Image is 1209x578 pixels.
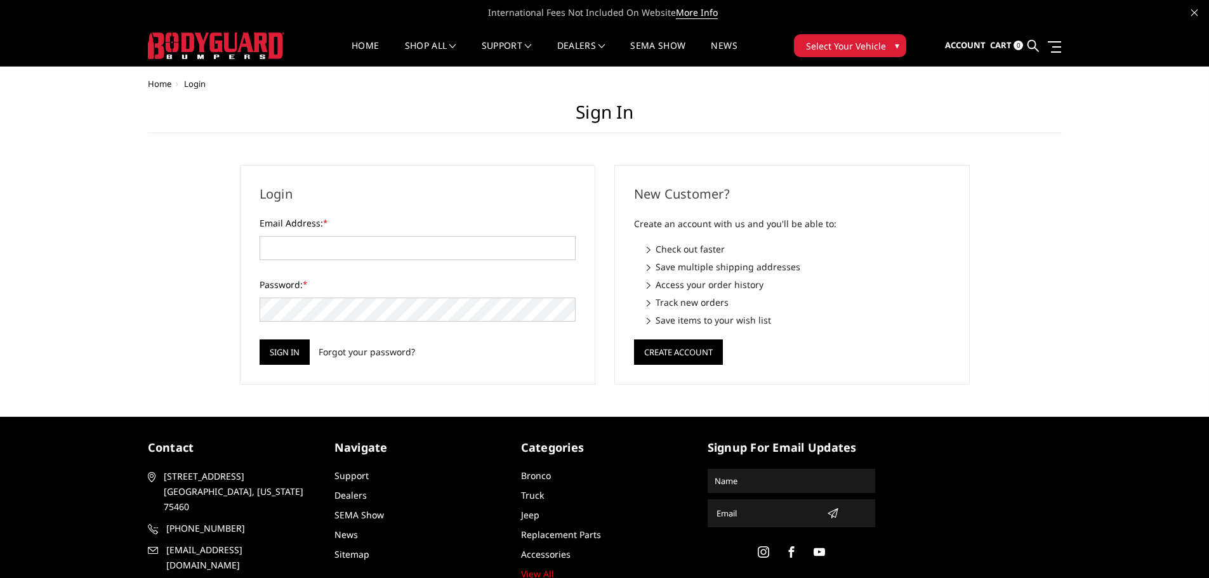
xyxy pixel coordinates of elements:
[334,489,367,501] a: Dealers
[148,78,171,89] a: Home
[334,529,358,541] a: News
[521,548,571,560] a: Accessories
[895,39,899,52] span: ▾
[521,529,601,541] a: Replacement Parts
[521,509,539,521] a: Jeep
[647,242,950,256] li: Check out faster
[334,509,384,521] a: SEMA Show
[148,521,315,536] a: [PHONE_NUMBER]
[630,41,685,66] a: SEMA Show
[945,29,986,63] a: Account
[634,345,723,357] a: Create Account
[260,216,576,230] label: Email Address:
[990,29,1023,63] a: Cart 0
[352,41,379,66] a: Home
[260,278,576,291] label: Password:
[260,339,310,365] input: Sign in
[148,102,1062,133] h1: Sign in
[1014,41,1023,50] span: 0
[148,439,315,456] h5: contact
[521,439,689,456] h5: Categories
[945,39,986,51] span: Account
[711,503,822,523] input: Email
[647,313,950,327] li: Save items to your wish list
[676,6,718,19] a: More Info
[319,345,415,358] a: Forgot your password?
[990,39,1012,51] span: Cart
[184,78,206,89] span: Login
[482,41,532,66] a: Support
[708,439,875,456] h5: signup for email updates
[405,41,456,66] a: shop all
[521,489,544,501] a: Truck
[334,439,502,456] h5: Navigate
[334,548,369,560] a: Sitemap
[260,185,576,204] h2: Login
[806,39,886,53] span: Select Your Vehicle
[334,470,369,482] a: Support
[166,521,314,536] span: [PHONE_NUMBER]
[148,542,315,573] a: [EMAIL_ADDRESS][DOMAIN_NAME]
[634,339,723,365] button: Create Account
[647,260,950,273] li: Save multiple shipping addresses
[710,471,873,491] input: Name
[647,296,950,309] li: Track new orders
[794,34,906,57] button: Select Your Vehicle
[166,542,314,573] span: [EMAIL_ADDRESS][DOMAIN_NAME]
[557,41,605,66] a: Dealers
[634,185,950,204] h2: New Customer?
[164,469,311,515] span: [STREET_ADDRESS] [GEOGRAPHIC_DATA], [US_STATE] 75460
[647,278,950,291] li: Access your order history
[711,41,737,66] a: News
[521,470,551,482] a: Bronco
[148,32,284,59] img: BODYGUARD BUMPERS
[634,216,950,232] p: Create an account with us and you'll be able to:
